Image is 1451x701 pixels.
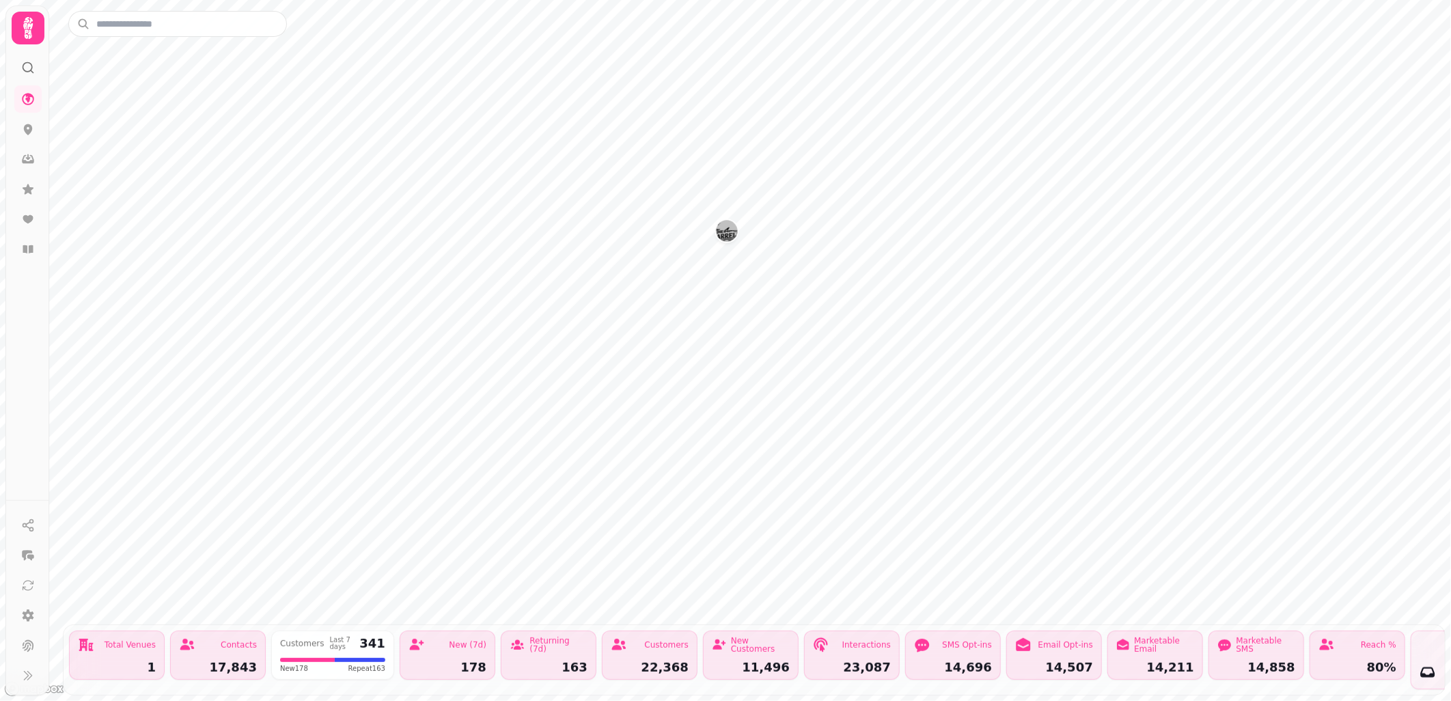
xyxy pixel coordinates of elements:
[914,661,992,674] div: 14,696
[179,661,257,674] div: 17,843
[449,641,486,649] div: New (7d)
[4,681,64,697] a: Mapbox logo
[280,663,308,674] span: New 178
[1116,661,1194,674] div: 14,211
[716,220,738,242] button: The Barrelman
[1236,637,1295,653] div: Marketable SMS
[78,661,156,674] div: 1
[842,641,891,649] div: Interactions
[1361,641,1396,649] div: Reach %
[731,637,790,653] div: New Customers
[510,661,588,674] div: 163
[105,641,156,649] div: Total Venues
[611,661,689,674] div: 22,368
[813,661,891,674] div: 23,087
[359,637,385,650] div: 341
[529,637,588,653] div: Returning (7d)
[644,641,689,649] div: Customers
[1318,661,1396,674] div: 80%
[712,661,790,674] div: 11,496
[1217,661,1295,674] div: 14,858
[1134,637,1194,653] div: Marketable Email
[942,641,992,649] div: SMS Opt-ins
[716,220,738,246] div: Map marker
[330,637,355,650] div: Last 7 days
[1015,661,1093,674] div: 14,507
[221,641,257,649] div: Contacts
[348,663,385,674] span: Repeat 163
[409,661,486,674] div: 178
[280,640,324,648] div: Customers
[1038,641,1093,649] div: Email Opt-ins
